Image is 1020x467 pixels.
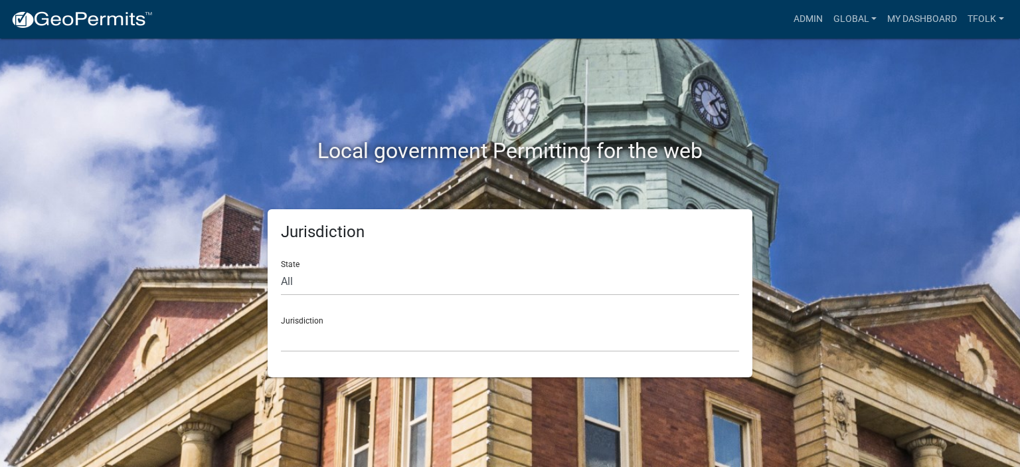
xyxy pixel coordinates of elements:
a: My Dashboard [882,7,962,32]
h5: Jurisdiction [281,223,739,242]
h2: Local government Permitting for the web [141,138,879,163]
a: Global [828,7,883,32]
a: tfolk [962,7,1009,32]
a: Admin [788,7,828,32]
